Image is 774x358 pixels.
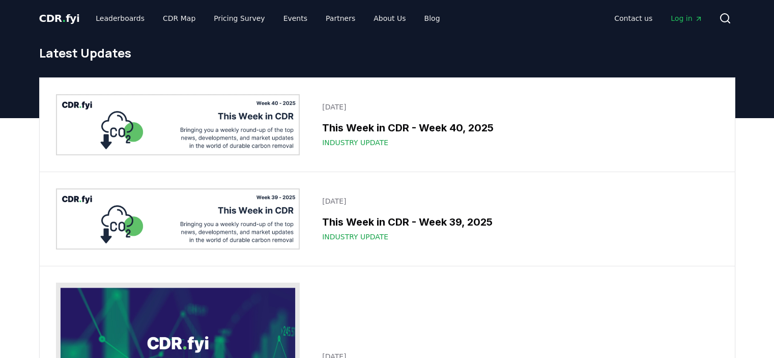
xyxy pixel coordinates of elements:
[671,13,702,23] span: Log in
[316,96,718,154] a: [DATE]This Week in CDR - Week 40, 2025Industry Update
[206,9,273,27] a: Pricing Survey
[56,94,300,155] img: This Week in CDR - Week 40, 2025 blog post image
[62,12,66,24] span: .
[318,9,363,27] a: Partners
[322,232,388,242] span: Industry Update
[322,214,712,230] h3: This Week in CDR - Week 39, 2025
[663,9,710,27] a: Log in
[322,102,712,112] p: [DATE]
[416,9,448,27] a: Blog
[322,137,388,148] span: Industry Update
[606,9,710,27] nav: Main
[322,120,712,135] h3: This Week in CDR - Week 40, 2025
[88,9,448,27] nav: Main
[155,9,204,27] a: CDR Map
[322,196,712,206] p: [DATE]
[275,9,316,27] a: Events
[316,190,718,248] a: [DATE]This Week in CDR - Week 39, 2025Industry Update
[365,9,414,27] a: About Us
[606,9,661,27] a: Contact us
[88,9,153,27] a: Leaderboards
[39,11,80,25] a: CDR.fyi
[39,12,80,24] span: CDR fyi
[56,188,300,250] img: This Week in CDR - Week 39, 2025 blog post image
[39,45,735,61] h1: Latest Updates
